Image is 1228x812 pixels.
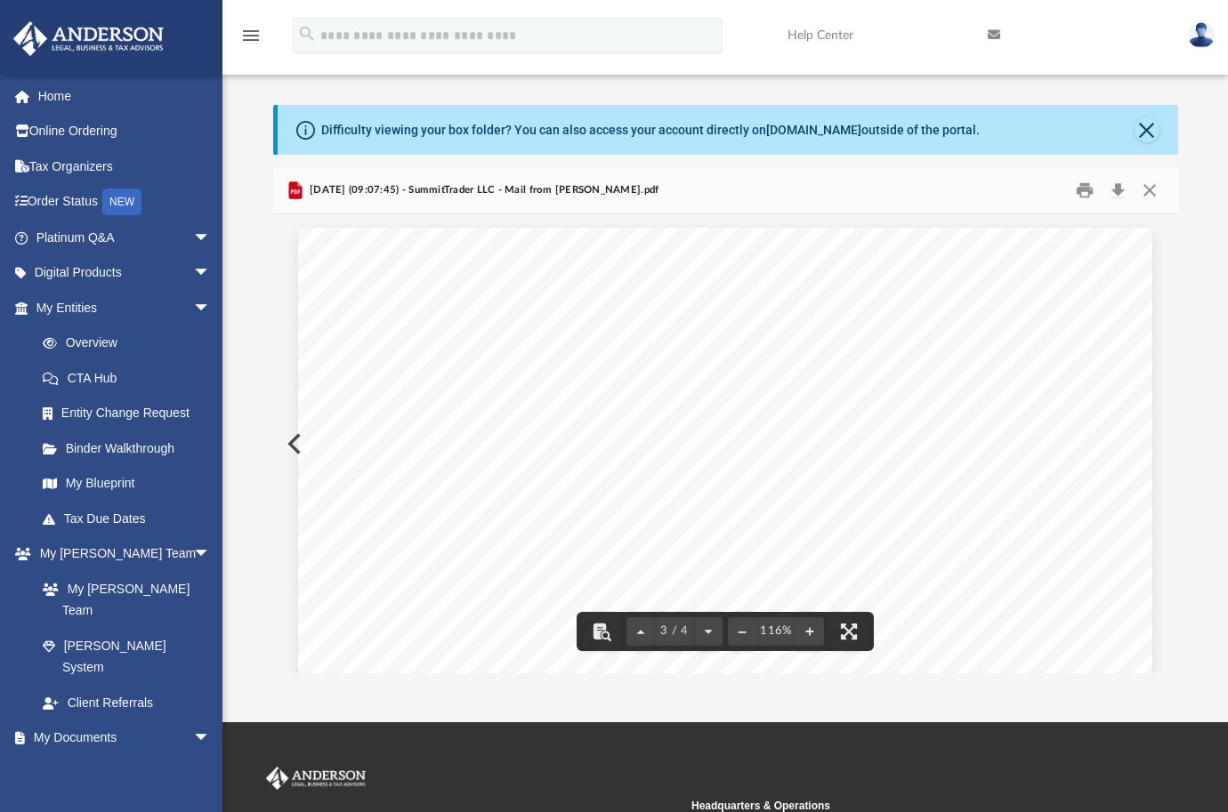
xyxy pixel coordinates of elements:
span: arrow_drop_down [193,290,229,326]
span: [DATE] (09:07:45) - SummitTrader LLC - Mail from [PERSON_NAME].pdf [306,182,659,198]
a: Order StatusNEW [12,184,238,221]
button: Zoom out [728,612,756,651]
a: Overview [25,326,238,361]
a: Entity Change Request [25,396,238,431]
span: arrow_drop_down [193,255,229,292]
a: CTA Hub [25,360,238,396]
button: Close [1134,177,1166,205]
a: Platinum Q&Aarrow_drop_down [12,220,238,255]
a: [DOMAIN_NAME] [766,123,861,137]
a: Client Referrals [25,685,229,720]
button: Print [1067,177,1103,205]
button: 3 / 4 [655,612,694,651]
span: arrow_drop_down [193,536,229,573]
div: Preview [273,167,1178,673]
img: User Pic [1188,22,1215,48]
span: arrow_drop_down [193,720,229,757]
a: My [PERSON_NAME] Teamarrow_drop_down [12,536,229,572]
button: Enter fullscreen [829,612,868,651]
div: File preview [273,214,1178,673]
a: Tax Due Dates [25,501,238,536]
a: menu [240,34,262,46]
a: Digital Productsarrow_drop_down [12,255,238,291]
i: search [297,24,317,44]
button: Close [1135,117,1159,142]
span: arrow_drop_down [193,220,229,256]
button: Previous page [626,612,655,651]
button: Toggle findbar [582,612,621,651]
a: Binder Walkthrough [25,430,238,466]
a: [PERSON_NAME] System [25,628,229,685]
div: NEW [102,189,141,215]
a: Online Ordering [12,114,238,149]
button: Download [1103,177,1135,205]
a: My Entitiesarrow_drop_down [12,290,238,326]
a: My Documentsarrow_drop_down [12,720,229,756]
a: My [PERSON_NAME] Team [25,571,220,628]
div: Difficulty viewing your box folder? You can also access your account directly on outside of the p... [321,121,980,140]
img: Anderson Advisors Platinum Portal [8,21,169,56]
img: Anderson Advisors Platinum Portal [263,767,369,790]
div: Current zoom level [756,625,796,637]
i: menu [240,25,262,46]
a: Home [12,78,238,114]
button: Previous File [273,419,312,469]
span: 3 / 4 [655,625,694,637]
button: Zoom in [796,612,824,651]
a: Tax Organizers [12,149,238,184]
div: Document Viewer [273,214,1178,673]
button: Next page [694,612,723,651]
a: My Blueprint [25,466,229,502]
